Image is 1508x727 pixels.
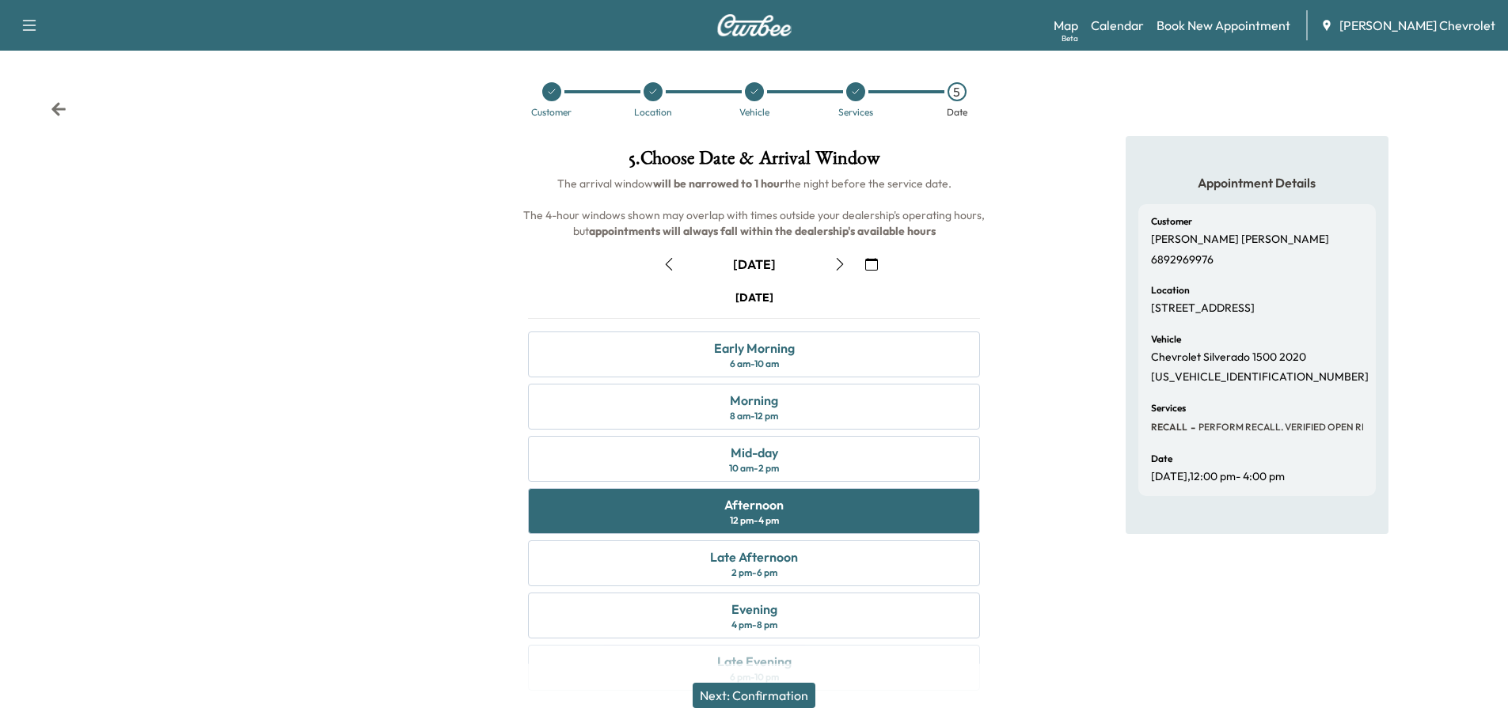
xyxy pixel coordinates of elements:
div: Customer [531,108,572,117]
div: 12 pm - 4 pm [730,514,779,527]
span: PERFORM RECALL. VERIFIED OPEN RECALL: [1195,421,1393,434]
div: Afternoon [724,495,784,514]
div: Morning [730,391,778,410]
a: Calendar [1091,16,1144,35]
div: 2 pm - 6 pm [731,566,777,579]
div: Vehicle [739,108,769,117]
span: - [1187,419,1195,435]
h6: Date [1151,454,1172,464]
div: Date [947,108,967,117]
div: Evening [731,600,777,619]
div: Back [51,101,66,117]
p: [PERSON_NAME] [PERSON_NAME] [1151,233,1329,247]
div: Late Afternoon [710,547,798,566]
span: RECALL [1151,421,1187,434]
h6: Vehicle [1151,335,1181,344]
h6: Location [1151,286,1190,295]
div: [DATE] [735,290,773,305]
b: appointments will always fall within the dealership's available hours [589,224,936,238]
p: [US_VEHICLE_IDENTIFICATION_NUMBER] [1151,370,1369,384]
p: 6892969976 [1151,253,1214,267]
h6: Customer [1151,217,1192,226]
a: MapBeta [1054,16,1078,35]
div: 8 am - 12 pm [730,410,778,422]
p: Chevrolet Silverado 1500 2020 [1151,350,1306,365]
p: [STREET_ADDRESS] [1151,301,1255,316]
img: Curbee Logo [716,14,792,36]
div: Services [838,108,873,117]
h1: 5 . Choose Date & Arrival Window [515,149,993,176]
div: 6 am - 10 am [730,358,779,370]
div: 5 [948,82,967,101]
span: The arrival window the night before the service date. The 4-hour windows shown may overlap with t... [523,176,987,238]
p: [DATE] , 12:00 pm - 4:00 pm [1151,470,1285,484]
div: Early Morning [714,339,795,358]
a: Book New Appointment [1157,16,1290,35]
button: Next: Confirmation [693,683,815,708]
div: Mid-day [731,443,778,462]
div: 10 am - 2 pm [729,462,779,475]
div: Location [634,108,672,117]
div: 4 pm - 8 pm [731,619,777,631]
h5: Appointment Details [1138,174,1376,191]
b: will be narrowed to 1 hour [653,176,784,191]
span: [PERSON_NAME] Chevrolet [1339,16,1495,35]
div: [DATE] [733,256,776,273]
h6: Services [1151,403,1186,413]
div: Beta [1062,32,1078,44]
